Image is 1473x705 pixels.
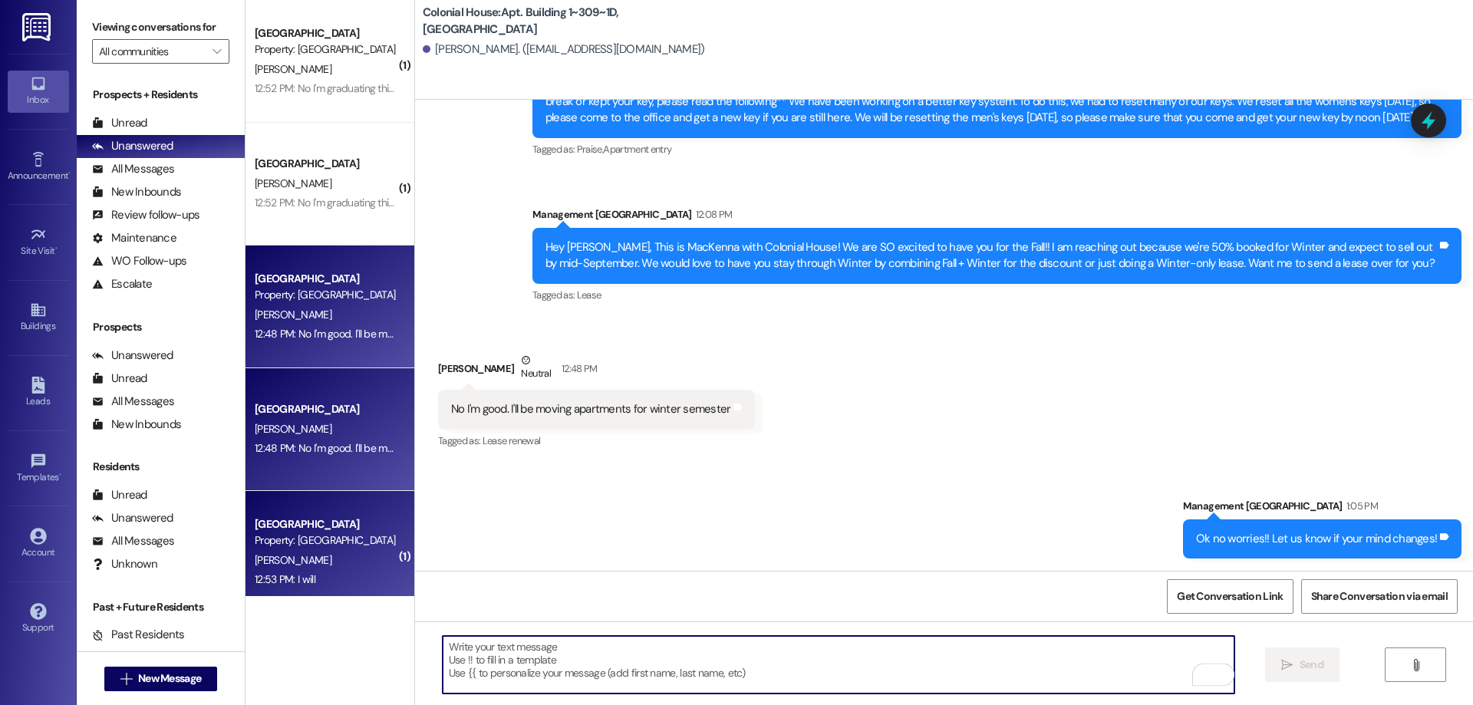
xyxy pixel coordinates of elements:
div: WO Follow-ups [92,253,186,269]
div: 12:52 PM: No I'm graduating this next semester [255,81,460,95]
span: [PERSON_NAME] [255,308,331,321]
div: 12:48 PM: No I'm good. I'll be moving apartments for winter semester [255,327,554,341]
span: Lease renewal [483,434,541,447]
div: Unanswered [92,138,173,154]
div: No I'm good. I'll be moving apartments for winter semester [451,401,731,417]
a: Buildings [8,297,69,338]
div: Property: [GEOGRAPHIC_DATA] [255,532,397,549]
div: Residents [77,459,245,475]
span: • [59,469,61,480]
a: Support [8,598,69,640]
span: Send [1300,657,1323,673]
div: New Inbounds [92,184,181,200]
div: Maintenance [92,230,176,246]
div: New Inbounds [92,417,181,433]
a: Account [8,523,69,565]
div: Ok no worries!! Let us know if your mind changes! [1196,531,1437,547]
div: Thank you all for such an amazing winter semester! We are so grateful for the time and effort y'a... [545,77,1437,126]
div: Escalate [92,276,152,292]
div: Past Residents [92,627,185,643]
div: Unread [92,115,147,131]
i:  [1410,659,1422,671]
div: Management [GEOGRAPHIC_DATA] [1183,498,1461,519]
div: [GEOGRAPHIC_DATA] [255,271,397,287]
button: Send [1265,647,1340,682]
a: Templates • [8,448,69,489]
div: Unanswered [92,348,173,364]
div: Unread [92,487,147,503]
div: Neutral [518,352,553,384]
div: Prospects + Residents [77,87,245,103]
span: [PERSON_NAME] [255,422,331,436]
span: Share Conversation via email [1311,588,1448,605]
span: Apartment entry [603,143,671,156]
a: Leads [8,372,69,413]
div: Property: [GEOGRAPHIC_DATA] [255,41,397,58]
span: Praise , [577,143,603,156]
div: Unanswered [92,510,173,526]
div: [GEOGRAPHIC_DATA] [255,156,397,172]
label: Viewing conversations for [92,15,229,39]
div: [PERSON_NAME] [438,352,756,390]
span: • [68,168,71,179]
div: 1:05 PM [1343,498,1378,514]
button: Share Conversation via email [1301,579,1458,614]
div: [GEOGRAPHIC_DATA] [255,516,397,532]
div: 12:08 PM [692,206,733,222]
div: 12:53 PM: I will [255,572,315,586]
div: [GEOGRAPHIC_DATA] [255,401,397,417]
div: Tagged as: [438,430,756,452]
textarea: To enrich screen reader interactions, please activate Accessibility in Grammarly extension settings [443,636,1234,693]
button: New Message [104,667,218,691]
i:  [1281,659,1293,671]
span: [PERSON_NAME] [255,176,331,190]
span: Lease [577,288,601,301]
div: Review follow-ups [92,207,199,223]
div: Tagged as: [532,284,1461,306]
input: All communities [99,39,205,64]
div: All Messages [92,533,174,549]
div: Unread [92,371,147,387]
i:  [120,673,132,685]
div: Past + Future Residents [77,599,245,615]
div: Prospects [77,319,245,335]
div: [GEOGRAPHIC_DATA] [255,25,397,41]
div: Property: [GEOGRAPHIC_DATA] [255,287,397,303]
button: Get Conversation Link [1167,579,1293,614]
span: [PERSON_NAME] [255,553,331,567]
img: ResiDesk Logo [22,13,54,41]
b: Colonial House: Apt. Building 1~309~1D, [GEOGRAPHIC_DATA] [423,5,730,38]
div: All Messages [92,161,174,177]
div: Management [GEOGRAPHIC_DATA] [532,206,1461,228]
span: • [55,243,58,254]
span: Get Conversation Link [1177,588,1283,605]
div: Tagged as: [532,138,1461,160]
div: [PERSON_NAME]. ([EMAIL_ADDRESS][DOMAIN_NAME]) [423,41,705,58]
div: 12:48 PM [558,361,598,377]
div: 12:52 PM: No I'm graduating this next semester [255,196,460,209]
span: [PERSON_NAME] [255,62,331,76]
a: Site Visit • [8,222,69,263]
span: New Message [138,670,201,687]
div: Unknown [92,556,157,572]
i:  [213,45,221,58]
div: All Messages [92,394,174,410]
a: Inbox [8,71,69,112]
div: Hey [PERSON_NAME], This is MacKenna with Colonial House! We are SO excited to have you for the Fa... [545,239,1437,272]
div: 12:48 PM: No I'm good. I'll be moving apartments for winter semester [255,441,554,455]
